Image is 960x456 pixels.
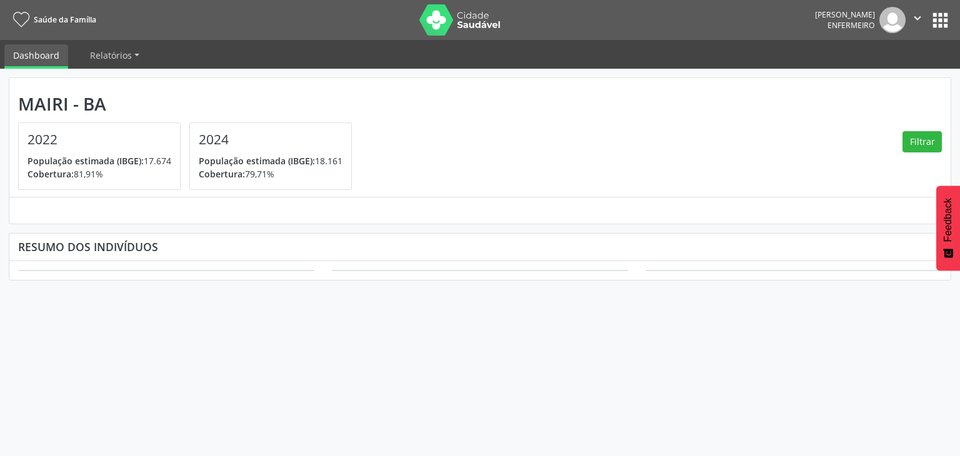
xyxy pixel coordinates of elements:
div: [PERSON_NAME] [815,9,875,20]
button:  [906,7,929,33]
span: Cobertura: [199,168,245,180]
h4: 2024 [199,132,342,147]
button: Filtrar [902,131,942,152]
span: Saúde da Família [34,14,96,25]
i:  [911,11,924,25]
a: Relatórios [81,44,148,66]
span: Cobertura: [27,168,74,180]
div: Resumo dos indivíduos [18,240,942,254]
span: Enfermeiro [827,20,875,31]
p: 18.161 [199,154,342,167]
span: População estimada (IBGE): [199,155,315,167]
img: img [879,7,906,33]
p: 17.674 [27,154,171,167]
a: Saúde da Família [9,9,96,30]
button: apps [929,9,951,31]
p: 81,91% [27,167,171,181]
p: 79,71% [199,167,342,181]
div: Mairi - BA [18,94,361,114]
span: Feedback [942,198,954,242]
span: Relatórios [90,49,132,61]
a: Dashboard [4,44,68,69]
h4: 2022 [27,132,171,147]
button: Feedback - Mostrar pesquisa [936,186,960,270]
span: População estimada (IBGE): [27,155,144,167]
